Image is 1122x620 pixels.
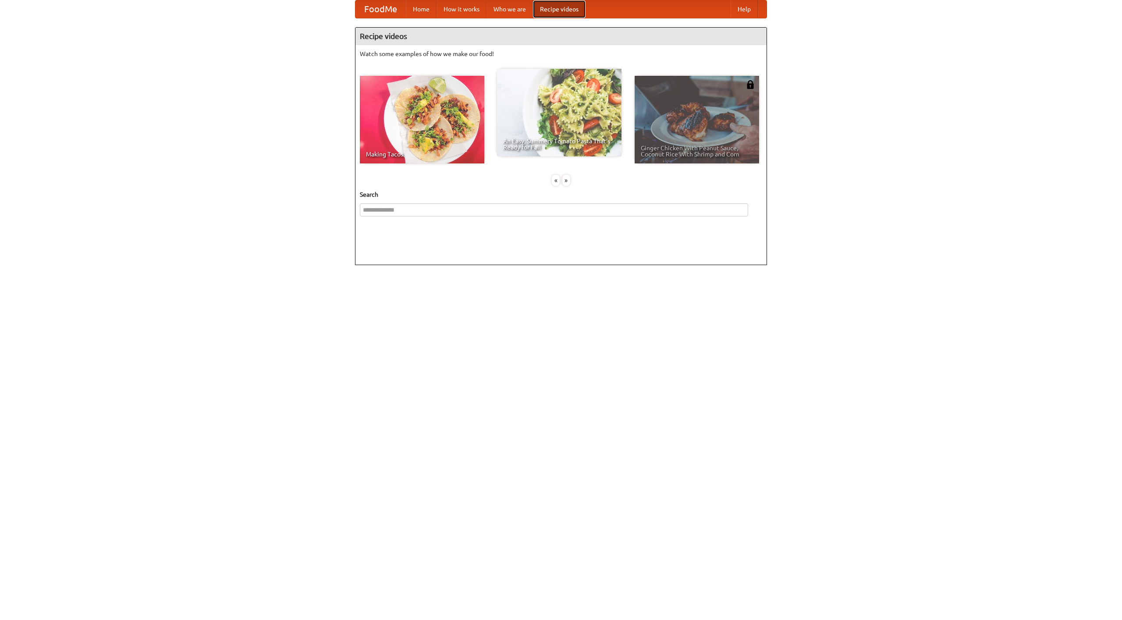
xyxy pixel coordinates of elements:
span: An Easy, Summery Tomato Pasta That's Ready for Fall [503,138,615,150]
h4: Recipe videos [355,28,767,45]
a: Home [406,0,437,18]
p: Watch some examples of how we make our food! [360,50,762,58]
a: Who we are [486,0,533,18]
div: « [552,175,560,186]
a: An Easy, Summery Tomato Pasta That's Ready for Fall [497,69,621,156]
a: Help [731,0,758,18]
img: 483408.png [746,80,755,89]
div: » [562,175,570,186]
span: Making Tacos [366,151,478,157]
a: How it works [437,0,486,18]
a: Recipe videos [533,0,586,18]
h5: Search [360,190,762,199]
a: FoodMe [355,0,406,18]
a: Making Tacos [360,76,484,163]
